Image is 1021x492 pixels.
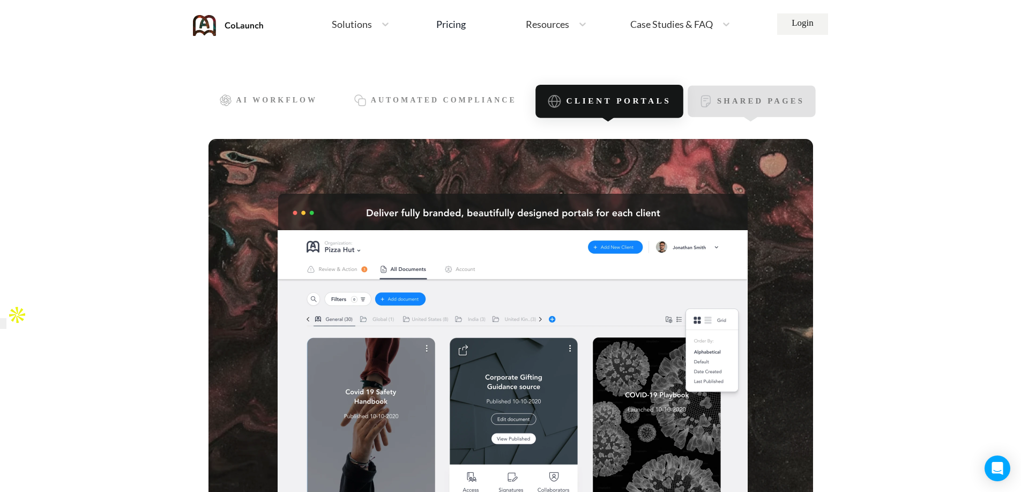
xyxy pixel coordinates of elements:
img: icon [354,94,367,107]
span: Case Studies & FAQ [630,19,713,29]
div: Pricing [436,19,466,29]
span: Automated Compliance [371,96,517,105]
img: icon [219,94,232,107]
img: Apollo [6,304,28,326]
a: Login [777,13,828,35]
img: coLaunch [193,15,264,36]
img: icon [699,95,712,108]
span: Solutions [332,19,372,29]
div: Open Intercom Messenger [985,456,1010,481]
span: Shared Pages [717,97,804,106]
span: AI Workflow [236,96,317,105]
span: Resources [526,19,569,29]
img: icon [547,94,561,108]
a: Pricing [436,14,466,34]
span: Client Portals [566,97,671,106]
